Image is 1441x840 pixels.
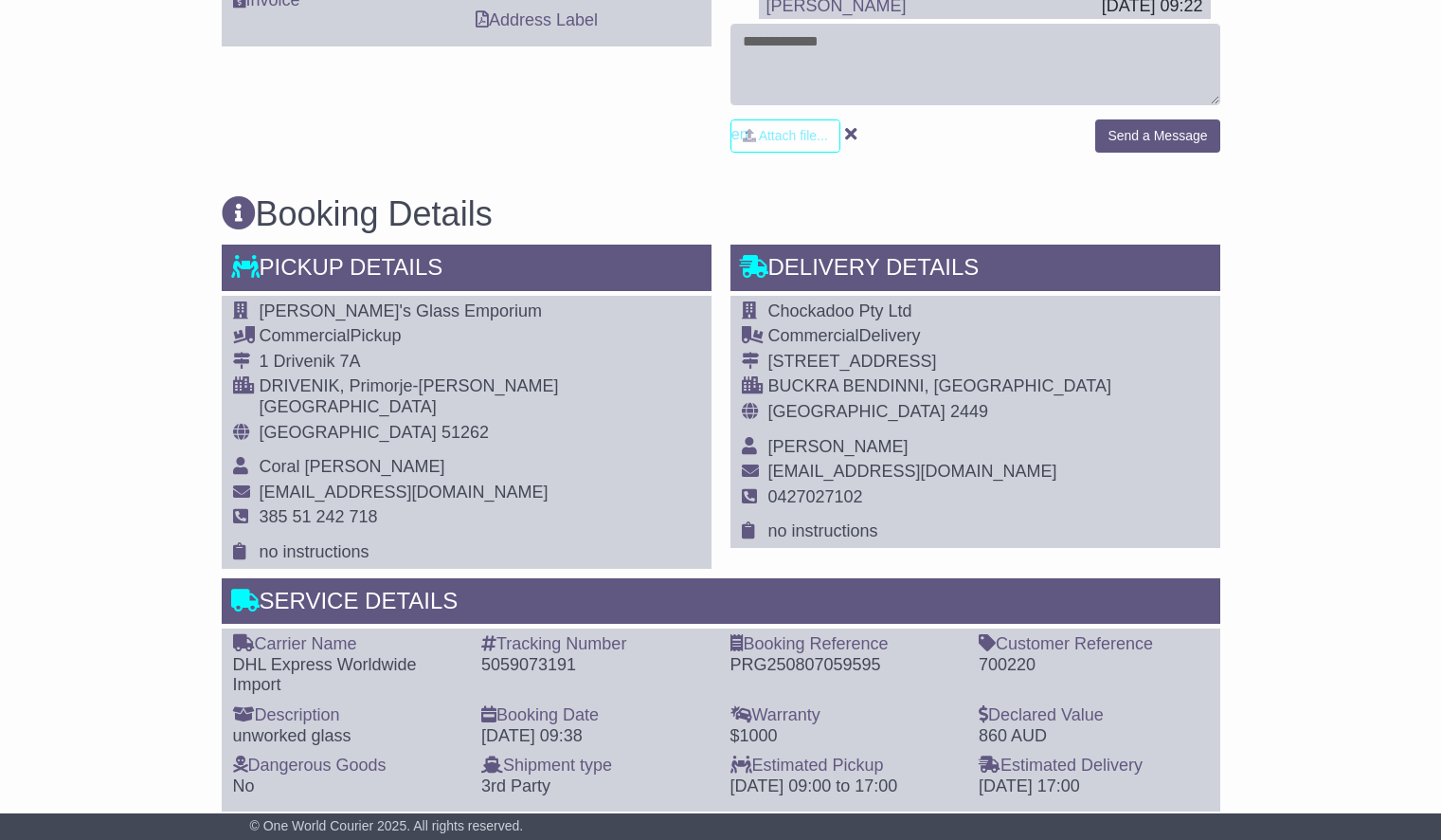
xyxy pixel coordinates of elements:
[730,776,961,797] div: [DATE] 09:00 to 17:00
[260,423,437,442] span: [GEOGRAPHIC_DATA]
[233,756,463,776] div: Dangerous Goods
[260,352,700,373] div: 1 Drivenik 7A
[260,326,700,347] div: Pickup
[768,462,1057,481] span: [EMAIL_ADDRESS][DOMAIN_NAME]
[730,655,961,676] div: PRG250807059595
[441,423,489,442] span: 51262
[222,578,1220,630] div: Service Details
[768,301,912,320] span: Chockadoo Pty Ltd
[260,457,445,476] span: Coral [PERSON_NAME]
[260,542,369,561] span: no instructions
[481,705,711,726] div: Booking Date
[979,655,1209,676] div: 700220
[260,507,378,526] span: 385 51 242 718
[768,376,1111,397] div: BUCKRA BENDINNI, [GEOGRAPHIC_DATA]
[481,726,711,747] div: [DATE] 09:38
[260,301,543,320] span: [PERSON_NAME]'s Glass Emporium
[233,776,255,795] span: No
[730,634,961,655] div: Booking Reference
[233,655,463,696] div: DHL Express Worldwide Import
[768,402,946,421] span: [GEOGRAPHIC_DATA]
[730,726,961,747] div: $1000
[260,326,351,345] span: Commercial
[768,487,863,506] span: 0427027102
[979,705,1209,726] div: Declared Value
[768,437,909,456] span: [PERSON_NAME]
[766,17,1203,99] div: Hello Team, This is the response from the customer [DATE]: They didn't collect it [DATE] so we co...
[730,705,961,726] div: Warranty
[730,756,961,776] div: Estimated Pickup
[233,726,463,747] div: unworked glass
[730,245,1220,296] div: Delivery Details
[481,756,711,776] div: Shipment type
[950,402,988,421] span: 2449
[768,326,1111,347] div: Delivery
[481,776,550,795] span: 3rd Party
[1095,119,1219,153] button: Send a Message
[233,634,463,655] div: Carrier Name
[979,634,1209,655] div: Customer Reference
[260,483,549,502] span: [EMAIL_ADDRESS][DOMAIN_NAME]
[768,521,878,540] span: no instructions
[979,756,1209,776] div: Estimated Delivery
[250,818,524,833] span: © One World Courier 2025. All rights reserved.
[768,352,1111,373] div: [STREET_ADDRESS]
[222,195,1220,233] h3: Booking Details
[260,376,700,417] div: DRIVENIK, Primorje-[PERSON_NAME][GEOGRAPHIC_DATA]
[979,726,1209,747] div: 860 AUD
[979,776,1209,797] div: [DATE] 17:00
[222,245,711,296] div: Pickup Details
[481,655,711,676] div: 5059073191
[476,10,598,29] a: Address Label
[233,705,463,726] div: Description
[768,326,859,345] span: Commercial
[481,634,711,655] div: Tracking Number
